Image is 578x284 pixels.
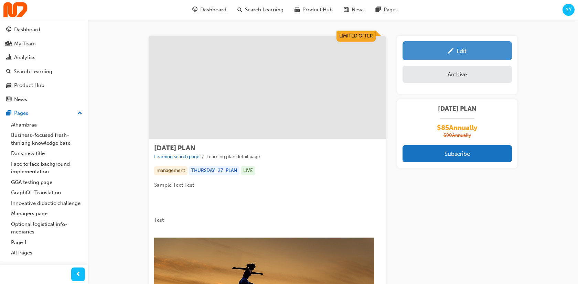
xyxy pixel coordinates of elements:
span: Pages [384,6,398,14]
a: My Team [3,37,85,50]
button: Pages [3,107,85,120]
a: Business-focused fresh-thinking knowledge base [8,130,85,148]
span: pages-icon [6,110,11,117]
div: My Team [14,40,36,48]
span: News [352,6,365,14]
a: All Pages [8,248,85,258]
a: Face to face background implementation [8,159,85,177]
span: Product Hub [302,6,333,14]
button: Subscribe [403,145,512,162]
span: Test [154,217,164,223]
span: news-icon [6,97,11,103]
span: $ 85 Annually [437,124,478,132]
a: car-iconProduct Hub [289,3,338,17]
div: News [14,96,27,103]
a: Learning search page [154,154,200,160]
div: Edit [457,47,467,54]
a: guage-iconDashboard [187,3,232,17]
div: Pages [14,109,28,117]
img: Trak [3,2,28,18]
div: Dashboard [14,26,40,34]
div: THURSDAY_27_PLAN [189,166,239,175]
button: Archive [403,66,512,83]
a: Search Learning [3,65,85,78]
a: Alhambraa [8,120,85,130]
a: search-iconSearch Learning [232,3,289,17]
li: Learning plan detail page [206,153,260,161]
a: Dashboard [3,23,85,36]
a: News [3,93,85,106]
a: GraphQL Translation [8,187,85,198]
button: DashboardMy TeamAnalyticsSearch LearningProduct HubNews [3,22,85,107]
a: GGA testing page [8,177,85,188]
span: pencil-icon [448,48,454,55]
a: Dans new title [8,148,85,159]
span: search-icon [6,69,11,75]
a: Managers page [8,208,85,219]
div: Analytics [14,54,35,62]
a: Optional logistical info-mediaries [8,219,85,237]
span: guage-icon [192,6,197,14]
span: [DATE] PLAN [154,144,195,152]
div: LIVE [241,166,255,175]
span: chart-icon [6,55,11,61]
div: Product Hub [14,81,44,89]
span: [DATE] PLAN [403,105,512,113]
span: car-icon [6,83,11,89]
span: prev-icon [76,270,81,279]
a: Analytics [3,51,85,64]
span: Search Learning [245,6,283,14]
a: news-iconNews [338,3,370,17]
a: Product Hub [3,79,85,92]
span: news-icon [344,6,349,14]
button: YY [563,4,575,16]
span: Sample Text Test [154,182,194,188]
span: Dashboard [200,6,226,14]
span: up-icon [77,109,82,118]
a: pages-iconPages [370,3,403,17]
span: car-icon [295,6,300,14]
a: Edit [403,41,512,60]
span: Limited Offer [339,33,373,39]
div: Archive [448,71,467,78]
span: guage-icon [6,27,11,33]
span: search-icon [237,6,242,14]
div: management [154,166,188,175]
div: Search Learning [14,68,52,76]
span: people-icon [6,41,11,47]
a: Innovative didactic challenge [8,198,85,209]
a: Page 1 [8,237,85,248]
span: YY [566,6,572,14]
span: $ 90 Annually [443,132,471,140]
span: pages-icon [376,6,381,14]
